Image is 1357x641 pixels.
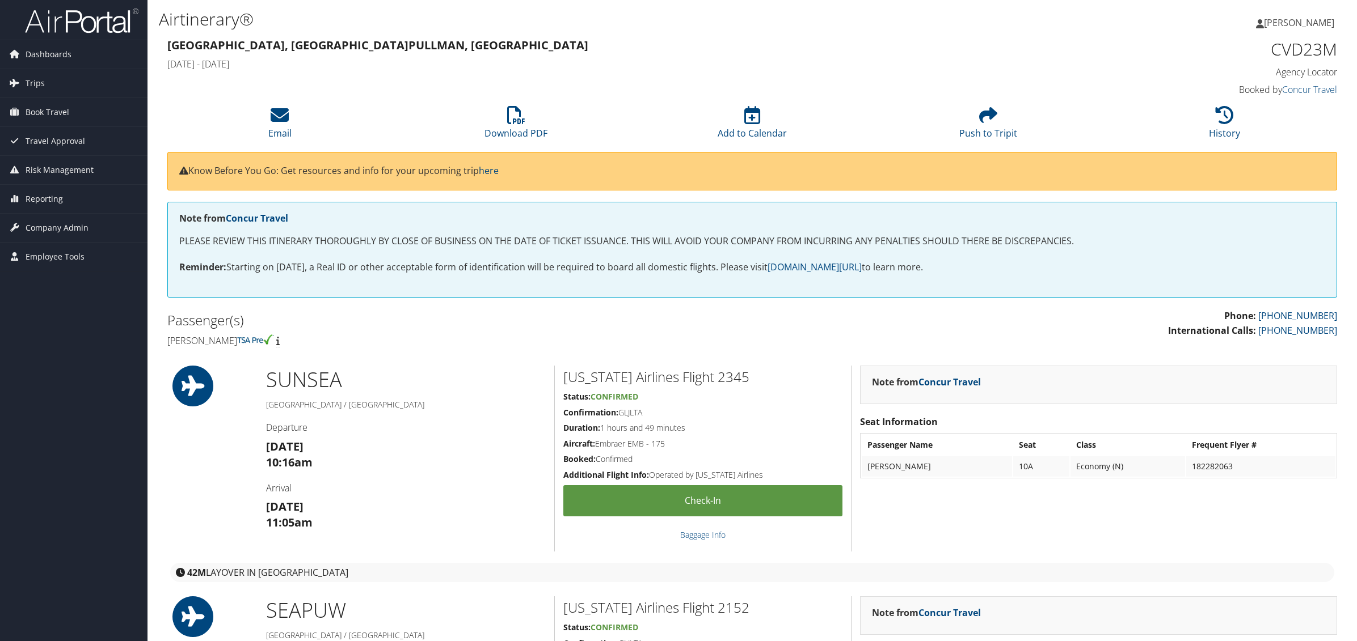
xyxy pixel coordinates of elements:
[1209,112,1240,139] a: History
[872,376,981,388] strong: Note from
[1264,16,1334,29] span: [PERSON_NAME]
[563,485,842,516] a: Check-in
[563,622,591,632] strong: Status:
[1258,309,1337,322] a: [PHONE_NUMBER]
[167,334,744,347] h4: [PERSON_NAME]
[26,40,71,69] span: Dashboards
[266,439,304,454] strong: [DATE]
[187,566,206,579] strong: 42M
[563,422,600,433] strong: Duration:
[1186,456,1335,477] td: 182282063
[226,212,288,224] a: Concur Travel
[179,234,1325,249] p: PLEASE REVIEW THIS ITINERARY THOROUGHLY BY CLOSE OF BUSINESS ON THE DATE OF TICKET ISSUANCE. THIS...
[1013,435,1069,455] th: Seat
[918,606,981,619] a: Concur Travel
[25,7,138,34] img: airportal-logo.png
[872,606,981,619] strong: Note from
[563,453,842,465] h5: Confirmed
[26,156,94,184] span: Risk Management
[563,391,591,402] strong: Status:
[266,515,313,530] strong: 11:05am
[860,415,938,428] strong: Seat Information
[563,438,842,449] h5: Embraer EMB - 175
[1256,6,1346,40] a: [PERSON_NAME]
[1013,456,1069,477] td: 10A
[959,112,1017,139] a: Push to Tripit
[266,366,546,394] h1: SUN SEA
[1258,324,1337,337] a: [PHONE_NUMBER]
[862,456,1012,477] td: [PERSON_NAME]
[563,367,842,387] h2: [US_STATE] Airlines Flight 2345
[167,58,1040,70] h4: [DATE] - [DATE]
[26,243,85,271] span: Employee Tools
[479,164,499,177] a: here
[26,98,69,126] span: Book Travel
[1057,83,1337,96] h4: Booked by
[266,630,546,641] h5: [GEOGRAPHIC_DATA] / [GEOGRAPHIC_DATA]
[266,455,313,470] strong: 10:16am
[591,391,638,402] span: Confirmed
[26,69,45,97] span: Trips
[266,399,546,410] h5: [GEOGRAPHIC_DATA] / [GEOGRAPHIC_DATA]
[484,112,547,139] a: Download PDF
[167,311,744,330] h2: Passenger(s)
[563,453,596,464] strong: Booked:
[1282,83,1337,96] a: Concur Travel
[26,185,63,213] span: Reporting
[170,563,1334,582] div: layover in [GEOGRAPHIC_DATA]
[26,127,85,155] span: Travel Approval
[26,214,88,242] span: Company Admin
[1071,435,1185,455] th: Class
[563,422,842,434] h5: 1 hours and 49 minutes
[179,260,1325,275] p: Starting on [DATE], a Real ID or other acceptable form of identification will be required to boar...
[1057,37,1337,61] h1: CVD23M
[563,469,842,481] h5: Operated by [US_STATE] Airlines
[266,499,304,514] strong: [DATE]
[1057,66,1337,78] h4: Agency Locator
[179,261,226,273] strong: Reminder:
[1071,456,1185,477] td: Economy (N)
[563,598,842,617] h2: [US_STATE] Airlines Flight 2152
[918,376,981,388] a: Concur Travel
[862,435,1012,455] th: Passenger Name
[179,164,1325,179] p: Know Before You Go: Get resources and info for your upcoming trip
[563,407,842,418] h5: GLJLTA
[266,482,546,494] h4: Arrival
[1186,435,1335,455] th: Frequent Flyer #
[563,407,618,418] strong: Confirmation:
[159,7,950,31] h1: Airtinerary®
[563,438,595,449] strong: Aircraft:
[563,469,649,480] strong: Additional Flight Info:
[167,37,588,53] strong: [GEOGRAPHIC_DATA], [GEOGRAPHIC_DATA] Pullman, [GEOGRAPHIC_DATA]
[680,529,726,540] a: Baggage Info
[179,212,288,224] strong: Note from
[768,261,862,273] a: [DOMAIN_NAME][URL]
[591,622,638,632] span: Confirmed
[268,112,292,139] a: Email
[266,421,546,434] h4: Departure
[718,112,787,139] a: Add to Calendar
[1168,324,1256,337] strong: International Calls:
[237,334,274,345] img: tsa-precheck.png
[266,596,546,625] h1: SEA PUW
[1224,309,1256,322] strong: Phone:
